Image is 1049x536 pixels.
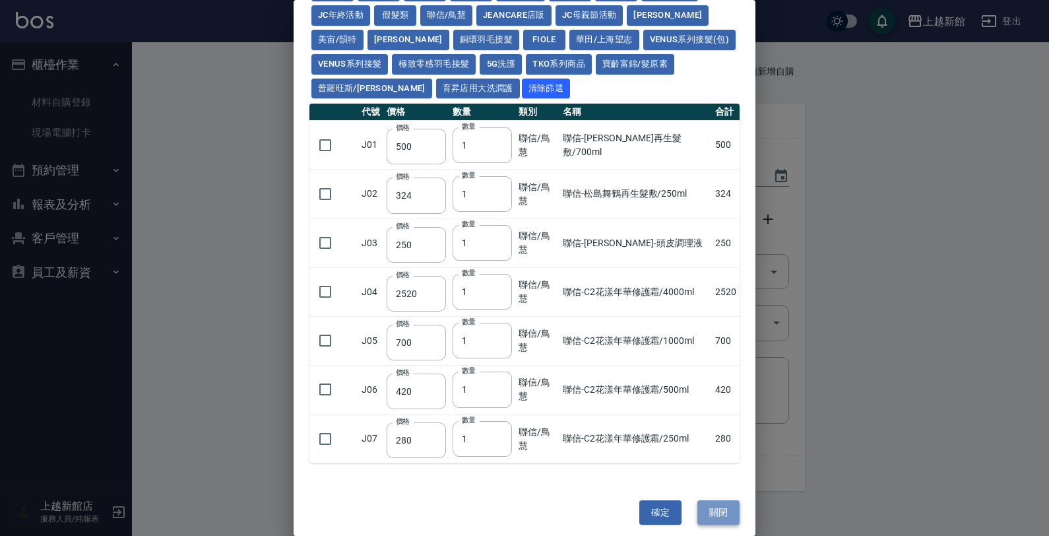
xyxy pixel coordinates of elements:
[358,104,383,121] th: 代號
[559,267,712,316] td: 聯信-C2花漾年華修護霜/4000ml
[358,415,383,463] td: J07
[569,30,639,50] button: 華田/上海望志
[358,365,383,414] td: J06
[396,270,410,280] label: 價格
[712,267,740,316] td: 2520
[311,5,370,26] button: JC年終活動
[358,170,383,218] td: J02
[712,170,740,218] td: 324
[480,54,522,75] button: 5G洗護
[515,316,559,365] td: 聯信/鳥慧
[559,170,712,218] td: 聯信-松島舞鶴再生髮敷/250ml
[712,218,740,267] td: 250
[383,104,449,121] th: 價格
[515,218,559,267] td: 聯信/鳥慧
[358,267,383,316] td: J04
[396,221,410,231] label: 價格
[522,79,571,99] button: 清除篩選
[396,319,410,329] label: 價格
[515,267,559,316] td: 聯信/鳥慧
[515,365,559,414] td: 聯信/鳥慧
[396,368,410,378] label: 價格
[449,104,515,121] th: 數量
[392,54,476,75] button: 極致零感羽毛接髮
[358,316,383,365] td: J05
[358,218,383,267] td: J03
[462,268,476,278] label: 數量
[515,121,559,170] td: 聯信/鳥慧
[523,30,565,50] button: FIOLE
[311,30,364,50] button: 美宙/韻特
[712,104,740,121] th: 合計
[462,415,476,425] label: 數量
[462,317,476,327] label: 數量
[596,54,674,75] button: 寶齡富錦/髮原素
[396,417,410,426] label: 價格
[358,121,383,170] td: J01
[311,54,388,75] button: Venus系列接髮
[643,30,736,50] button: Venus系列接髮(包)
[526,54,592,75] button: TKO系列商品
[559,218,712,267] td: 聯信-[PERSON_NAME]-頭皮調理液
[712,316,740,365] td: 700
[639,500,682,525] button: 確定
[556,5,623,26] button: JC母親節活動
[559,415,712,463] td: 聯信-C2花漾年華修護霜/250ml
[559,316,712,365] td: 聯信-C2花漾年華修護霜/1000ml
[311,79,432,99] button: 普羅旺斯/[PERSON_NAME]
[462,366,476,376] label: 數量
[712,121,740,170] td: 500
[559,104,712,121] th: 名稱
[515,415,559,463] td: 聯信/鳥慧
[367,30,449,50] button: [PERSON_NAME]
[712,415,740,463] td: 280
[462,170,476,180] label: 數量
[396,172,410,182] label: 價格
[396,123,410,133] label: 價格
[515,104,559,121] th: 類別
[559,365,712,414] td: 聯信-C2花漾年華修護霜/500ml
[420,5,472,26] button: 聯信/鳥慧
[453,30,519,50] button: 銅環羽毛接髮
[627,5,709,26] button: [PERSON_NAME]
[559,121,712,170] td: 聯信-[PERSON_NAME]再生髮敷/700ml
[476,5,552,26] button: JeanCare店販
[697,500,740,525] button: 關閉
[515,170,559,218] td: 聯信/鳥慧
[712,365,740,414] td: 420
[374,5,416,26] button: 假髮類
[462,219,476,229] label: 數量
[462,121,476,131] label: 數量
[436,79,520,99] button: 育昇店用大洗潤護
